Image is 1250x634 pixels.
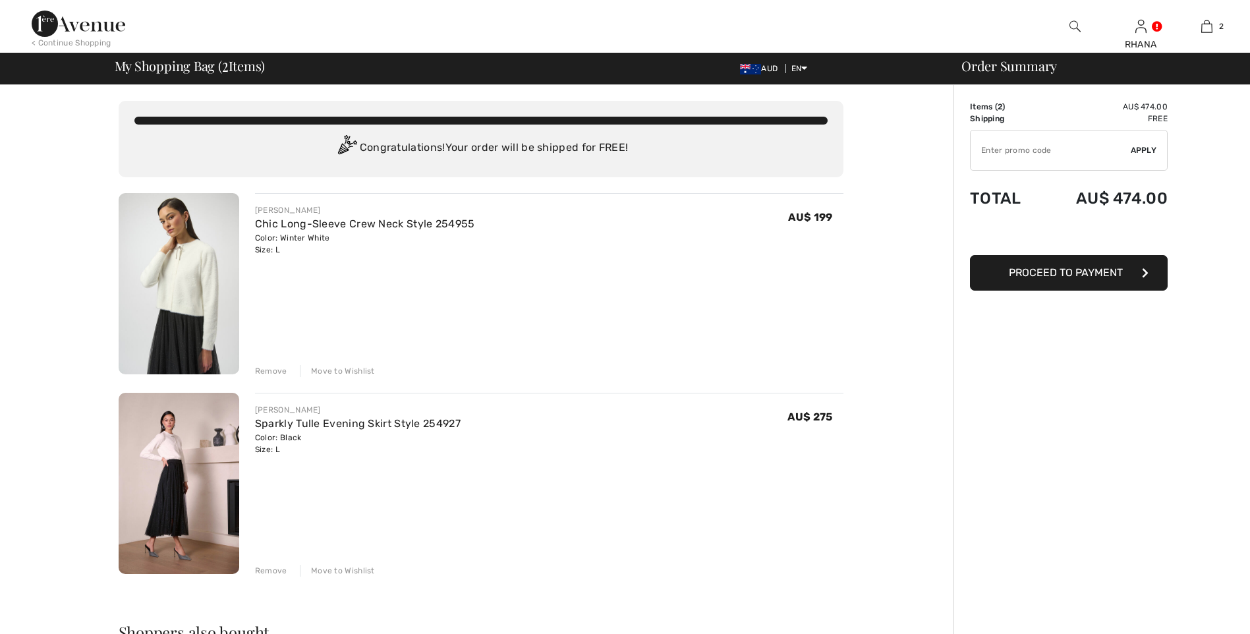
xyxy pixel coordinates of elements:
img: Sparkly Tulle Evening Skirt Style 254927 [119,393,239,574]
input: Promo code [971,130,1131,170]
span: 2 [222,56,229,73]
div: Remove [255,365,287,377]
div: RHANA [1108,38,1173,51]
span: Proceed to Payment [1009,266,1123,279]
a: 2 [1174,18,1239,34]
div: Congratulations! Your order will be shipped for FREE! [134,135,828,161]
div: Color: Winter White Size: L [255,232,475,256]
span: Apply [1131,144,1157,156]
td: AU$ 474.00 [1040,101,1168,113]
a: Chic Long-Sleeve Crew Neck Style 254955 [255,217,475,230]
div: Order Summary [946,59,1242,72]
span: AU$ 275 [787,411,832,423]
div: [PERSON_NAME] [255,204,475,216]
a: Sparkly Tulle Evening Skirt Style 254927 [255,417,461,430]
a: Sign In [1135,20,1147,32]
span: EN [791,64,808,73]
img: Chic Long-Sleeve Crew Neck Style 254955 [119,193,239,374]
span: My Shopping Bag ( Items) [115,59,266,72]
span: 2 [1219,20,1224,32]
div: Move to Wishlist [300,565,375,577]
button: Proceed to Payment [970,255,1168,291]
td: AU$ 474.00 [1040,176,1168,221]
span: AUD [740,64,783,73]
div: < Continue Shopping [32,37,111,49]
div: Move to Wishlist [300,365,375,377]
td: Items ( ) [970,101,1040,113]
div: Remove [255,565,287,577]
iframe: PayPal [970,221,1168,250]
td: Total [970,176,1040,221]
img: My Info [1135,18,1147,34]
td: Free [1040,113,1168,125]
span: 2 [998,102,1002,111]
img: Australian Dollar [740,64,761,74]
td: Shipping [970,113,1040,125]
img: Congratulation2.svg [333,135,360,161]
span: AU$ 199 [788,211,832,223]
img: search the website [1069,18,1081,34]
img: 1ère Avenue [32,11,125,37]
div: [PERSON_NAME] [255,404,461,416]
img: My Bag [1201,18,1212,34]
div: Color: Black Size: L [255,432,461,455]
